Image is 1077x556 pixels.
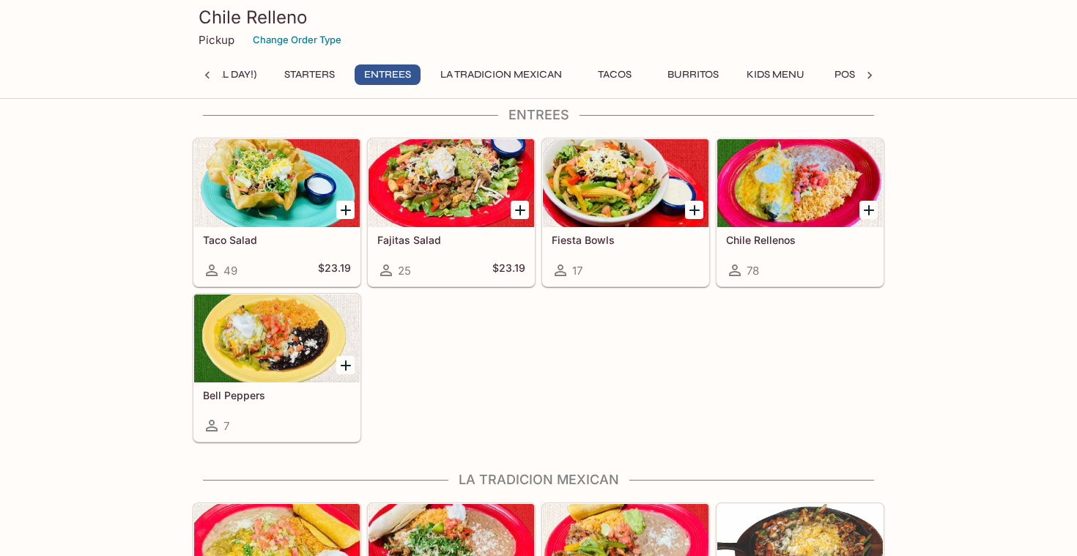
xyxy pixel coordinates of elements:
[717,138,884,286] a: Chile Rellenos78
[747,264,759,278] span: 78
[543,139,708,227] div: Fiesta Bowls
[194,294,360,382] div: Bell Peppers
[193,138,360,286] a: Taco Salad49$23.19
[318,262,351,279] h5: $23.19
[542,138,709,286] a: Fiesta Bowls17
[552,234,700,246] h5: Fiesta Bowls
[377,234,525,246] h5: Fajitas Salad
[203,234,351,246] h5: Taco Salad
[223,264,237,278] span: 49
[511,201,529,219] button: Add Fajitas Salad
[824,64,890,85] button: Postres
[572,264,582,278] span: 17
[859,201,878,219] button: Add Chile Rellenos
[203,389,351,401] h5: Bell Peppers
[369,139,534,227] div: Fajitas Salad
[246,29,348,51] button: Change Order Type
[193,107,884,123] h4: Entrees
[199,33,234,47] p: Pickup
[336,356,355,374] button: Add Bell Peppers
[432,64,570,85] button: La Tradicion Mexican
[199,6,878,29] h3: Chile Relleno
[193,294,360,442] a: Bell Peppers7
[739,64,813,85] button: Kids Menu
[659,64,727,85] button: Burritos
[276,64,343,85] button: Starters
[355,64,421,85] button: Entrees
[726,234,874,246] h5: Chile Rellenos
[193,472,884,488] h4: La Tradicion Mexican
[717,139,883,227] div: Chile Rellenos
[368,138,535,286] a: Fajitas Salad25$23.19
[223,419,229,433] span: 7
[398,264,411,278] span: 25
[492,262,525,279] h5: $23.19
[336,201,355,219] button: Add Taco Salad
[582,64,648,85] button: Tacos
[194,139,360,227] div: Taco Salad
[685,201,703,219] button: Add Fiesta Bowls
